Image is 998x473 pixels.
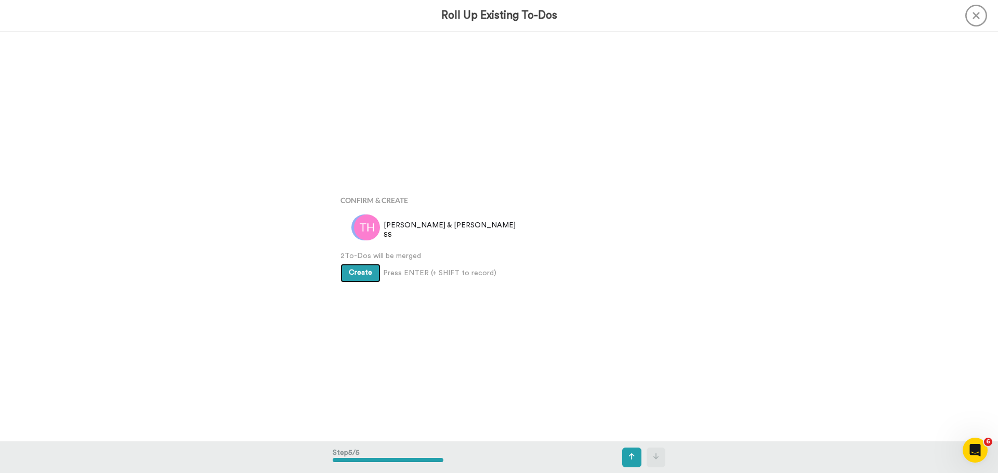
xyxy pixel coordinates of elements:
h4: Confirm & Create [340,196,658,204]
span: Create [349,269,372,276]
span: 2 To-Dos will be merged [340,251,658,261]
img: ch.png [351,214,377,240]
span: Press ENTER (+ SHIFT to record) [383,268,496,278]
iframe: Intercom live chat [963,438,988,463]
span: 6 [984,438,992,446]
span: SS [384,231,516,239]
h3: Roll Up Existing To-Dos [441,9,557,21]
img: avatar [354,214,380,240]
button: Create [340,264,380,282]
span: [PERSON_NAME] & [PERSON_NAME] [384,220,516,231]
div: Step 5 / 5 [333,442,443,472]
